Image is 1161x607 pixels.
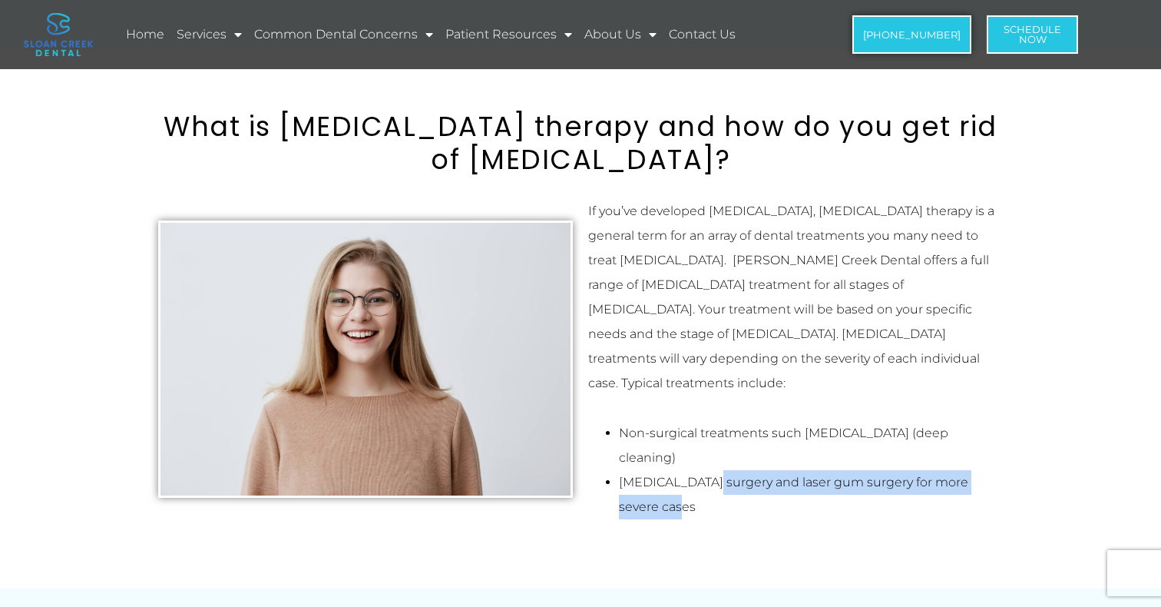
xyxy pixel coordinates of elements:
[588,199,1003,396] p: If you’ve developed [MEDICAL_DATA], [MEDICAL_DATA] therapy is a general term for an array of dent...
[619,470,1003,519] li: [MEDICAL_DATA] surgery and laser gum surgery for more severe cases
[150,111,1011,175] h2: What is [MEDICAL_DATA] therapy and how do you get rid of [MEDICAL_DATA]?
[443,17,574,52] a: Patient Resources
[852,15,971,54] a: [PHONE_NUMBER]
[174,17,244,52] a: Services
[124,17,797,52] nav: Menu
[666,17,738,52] a: Contact Us
[987,15,1078,54] a: ScheduleNow
[619,421,1003,470] li: Non-surgical treatments such [MEDICAL_DATA] (deep cleaning)
[24,13,93,56] img: logo
[252,17,435,52] a: Common Dental Concerns
[124,17,167,52] a: Home
[1004,25,1061,45] span: Schedule Now
[863,30,961,40] span: [PHONE_NUMBER]
[158,221,573,499] img: happy person gum disease treatment
[582,17,659,52] a: About Us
